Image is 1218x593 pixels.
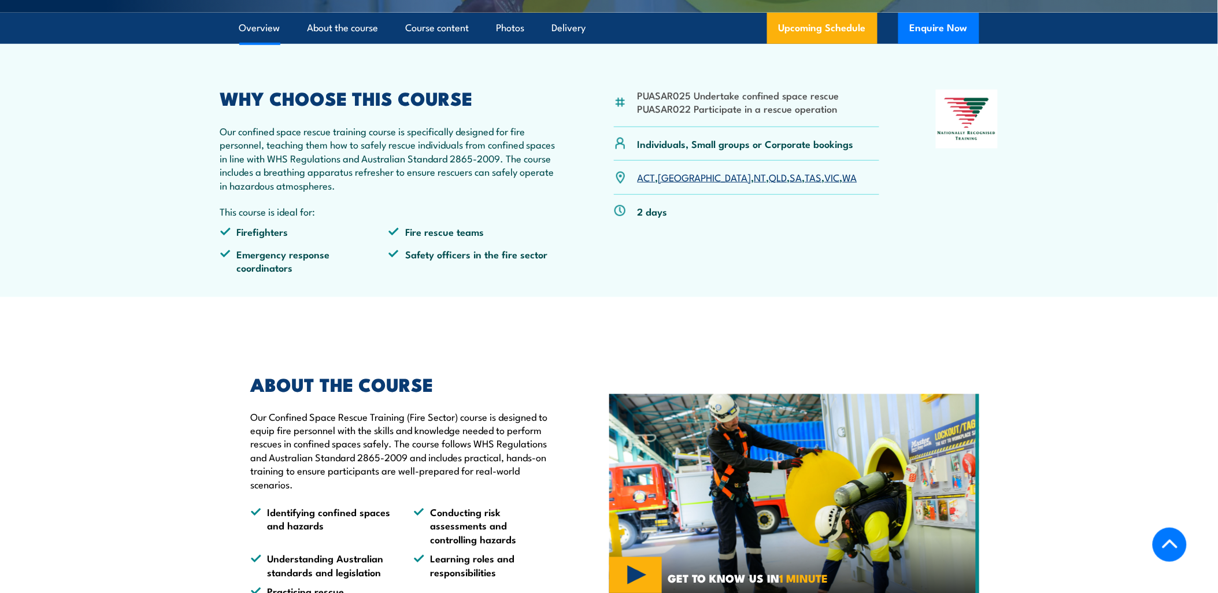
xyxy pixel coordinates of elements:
[552,13,586,43] a: Delivery
[220,205,558,218] p: This course is ideal for:
[767,13,878,44] a: Upcoming Schedule
[239,13,280,43] a: Overview
[251,506,393,546] li: Identifying confined spaces and hazards
[388,247,557,275] li: Safety officers in the fire sector
[414,552,556,579] li: Learning roles and responsibilities
[668,573,828,584] span: GET TO KNOW US IN
[843,170,857,184] a: WA
[638,102,839,115] li: PUASAR022 Participate in a rescue operation
[406,13,469,43] a: Course content
[658,170,751,184] a: [GEOGRAPHIC_DATA]
[769,170,787,184] a: QLD
[898,13,979,44] button: Enquire Now
[251,376,556,392] h2: ABOUT THE COURSE
[414,506,556,546] li: Conducting risk assessments and controlling hazards
[251,410,556,491] p: Our Confined Space Rescue Training (Fire Sector) course is designed to equip fire personnel with ...
[638,88,839,102] li: PUASAR025 Undertake confined space rescue
[805,170,822,184] a: TAS
[790,170,802,184] a: SA
[936,90,998,149] img: Nationally Recognised Training logo.
[638,170,656,184] a: ACT
[251,552,393,579] li: Understanding Australian standards and legislation
[220,124,558,192] p: Our confined space rescue training course is specifically designed for fire personnel, teaching t...
[497,13,525,43] a: Photos
[825,170,840,184] a: VIC
[638,171,857,184] p: , , , , , , ,
[780,570,828,587] strong: 1 MINUTE
[220,247,389,275] li: Emergency response coordinators
[388,225,557,238] li: Fire rescue teams
[638,205,668,218] p: 2 days
[754,170,767,184] a: NT
[638,137,854,150] p: Individuals, Small groups or Corporate bookings
[220,225,389,238] li: Firefighters
[308,13,379,43] a: About the course
[220,90,558,106] h2: WHY CHOOSE THIS COURSE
